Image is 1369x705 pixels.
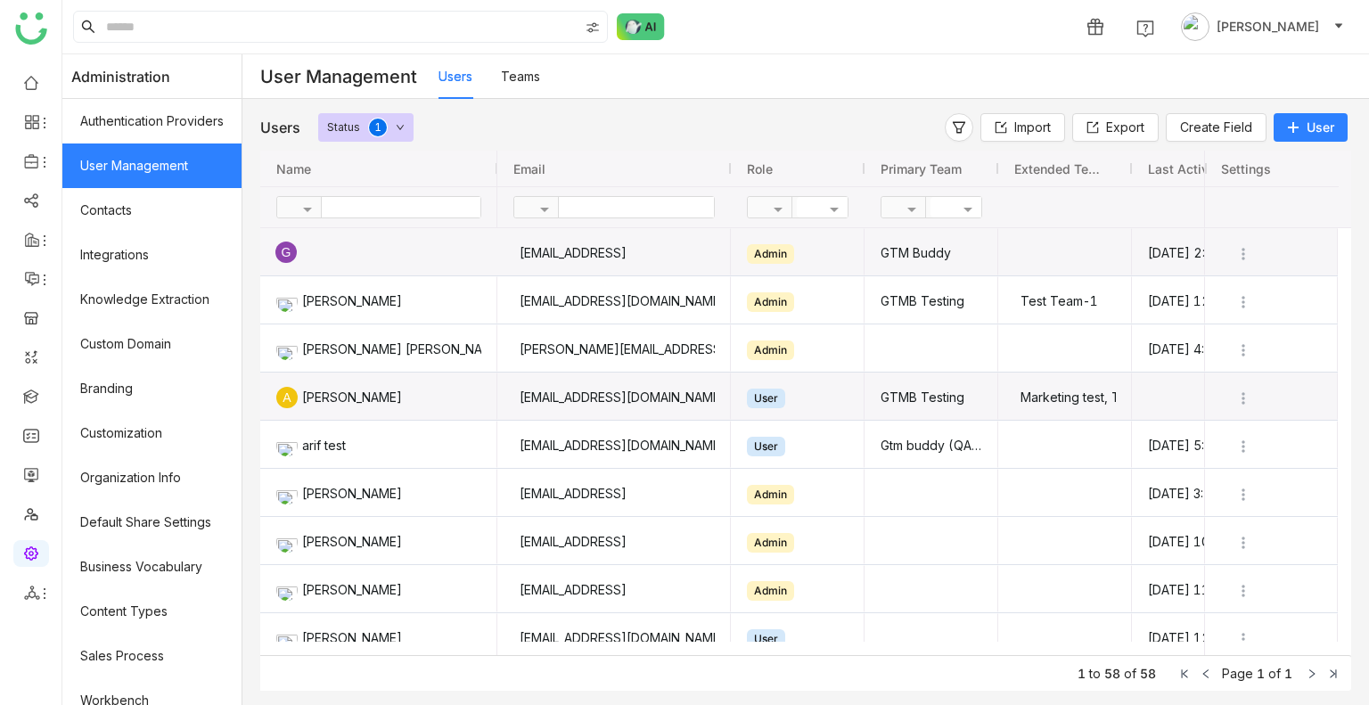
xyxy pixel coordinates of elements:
[15,12,47,45] img: logo
[513,566,715,613] div: [EMAIL_ADDRESS]
[62,411,242,455] a: Customization
[1148,325,1250,373] gtmb-cell-renderer: [DATE] 4:50 PM
[276,387,298,408] div: A
[276,470,481,517] div: [PERSON_NAME]
[1078,666,1086,681] span: 1
[260,517,497,565] div: Press SPACE to select this row.
[62,99,242,143] a: Authentication Providers
[1307,119,1334,136] span: User
[1148,161,1216,176] span: Last active
[513,277,715,324] div: [EMAIL_ADDRESS][DOMAIN_NAME]
[276,161,311,176] span: Name
[1148,229,1250,276] gtmb-cell-renderer: [DATE] 2:53 PM
[1106,118,1144,137] span: Export
[747,292,794,312] div: Admin
[276,614,481,661] div: [PERSON_NAME]
[881,373,982,421] gtmb-cell-renderer: GTMB Testing
[1257,666,1265,681] span: 1
[1234,630,1252,648] img: more.svg
[275,242,297,263] div: G
[1217,17,1319,37] span: [PERSON_NAME]
[747,629,785,649] div: User
[276,422,481,469] div: arif test
[747,533,794,553] div: Admin
[513,422,715,469] div: [EMAIL_ADDRESS][DOMAIN_NAME]
[1234,293,1252,311] img: more.svg
[1222,666,1253,681] span: Page
[62,143,242,188] a: User Management
[369,119,387,136] nz-badge-sup: 1
[276,518,481,565] div: [PERSON_NAME]
[1148,422,1250,469] gtmb-cell-renderer: [DATE] 5:46 AM
[586,20,600,35] img: search-type.svg
[1140,666,1156,681] span: 58
[62,634,242,678] a: Sales Process
[1148,614,1250,661] gtmb-cell-renderer: [DATE] 12:04 PM
[260,469,497,517] div: Press SPACE to select this row.
[62,500,242,545] a: Default Share Settings
[1204,276,1338,324] div: Press SPACE to select this row.
[62,545,242,589] a: Business Vocabulary
[747,161,773,176] span: Role
[1204,373,1338,421] div: Press SPACE to select this row.
[881,422,982,469] gtmb-cell-renderer: Gtm buddy (QA Team)
[1234,534,1252,552] img: more.svg
[1014,277,1116,324] div: Test Team-1
[1104,666,1120,681] span: 58
[747,437,785,456] div: User
[1204,469,1338,517] div: Press SPACE to select this row.
[260,276,497,324] div: Press SPACE to select this row.
[374,119,381,136] p: 1
[1274,113,1348,142] button: User
[1148,518,1250,565] gtmb-cell-renderer: [DATE] 10:02 AM
[980,113,1065,142] button: Import
[1177,12,1348,41] button: [PERSON_NAME]
[260,228,497,276] div: Press SPACE to deselect this row.
[1234,486,1252,504] img: more.svg
[747,485,794,504] div: Admin
[276,277,481,324] div: [PERSON_NAME]
[1014,373,1116,421] div: Marketing test, Test Team-1
[1148,470,1250,517] gtmb-cell-renderer: [DATE] 3:21 AM
[617,13,665,40] img: ask-buddy-normal.svg
[1204,324,1338,373] div: Press SPACE to select this row.
[276,435,298,456] img: 684abccfde261c4b36a4c026
[747,244,794,264] div: Admin
[327,113,360,142] div: Status
[747,340,794,360] div: Admin
[62,589,242,634] a: Content Types
[62,322,242,366] a: Custom Domain
[260,324,497,373] div: Press SPACE to select this row.
[1148,566,1250,613] gtmb-cell-renderer: [DATE] 11:04 AM
[260,373,497,421] div: Press SPACE to select this row.
[1234,341,1252,359] img: more.svg
[260,565,497,613] div: Press SPACE to select this row.
[1234,438,1252,455] img: more.svg
[513,161,545,176] span: Email
[62,455,242,500] a: Organization Info
[1136,20,1154,37] img: help.svg
[1181,12,1209,41] img: avatar
[1204,421,1338,469] div: Press SPACE to select this row.
[1234,389,1252,407] img: more.svg
[71,54,170,99] span: Administration
[276,579,298,601] img: 684a9ad2de261c4b36a3cd74
[1072,113,1159,142] button: Export
[1284,666,1292,681] span: 1
[747,581,794,601] div: Admin
[62,188,242,233] a: Contacts
[1180,118,1252,137] span: Create Field
[1166,113,1267,142] button: Create Field
[276,531,298,553] img: 6860d480bc89cb0674c8c7e9
[1089,666,1101,681] span: to
[1204,613,1338,661] div: Press SPACE to select this row.
[513,325,715,373] div: [PERSON_NAME][EMAIL_ADDRESS]
[513,229,715,276] div: [EMAIL_ADDRESS]
[62,366,242,411] a: Branding
[62,233,242,277] a: Integrations
[62,277,242,322] a: Knowledge Extraction
[513,373,715,421] div: [EMAIL_ADDRESS][DOMAIN_NAME]
[881,229,982,276] gtmb-cell-renderer: GTM Buddy
[276,566,481,613] div: [PERSON_NAME]
[276,373,481,421] div: [PERSON_NAME]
